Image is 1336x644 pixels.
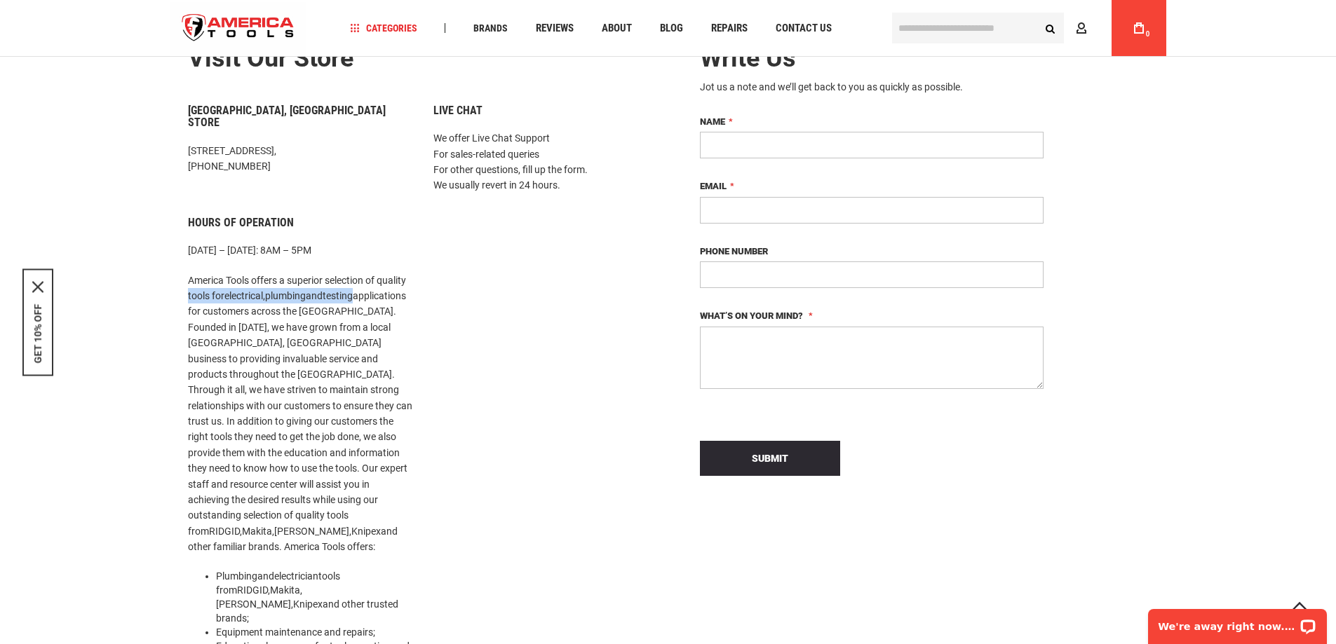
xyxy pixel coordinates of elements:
span: Brands [473,23,508,33]
a: Knipex [351,526,381,537]
span: Email [700,181,727,191]
a: electrician [274,570,318,582]
h6: Hours of Operation [188,217,412,229]
li: ; [216,625,412,639]
a: Knipex [293,598,323,610]
span: Write Us [700,43,796,73]
iframe: LiveChat chat widget [1139,600,1336,644]
button: GET 10% OFF [32,303,43,363]
span: Contact Us [776,23,832,34]
p: America Tools offers a superior selection of quality tools for , and applications for customers a... [188,273,412,555]
a: Repairs [705,19,754,38]
span: Name [700,116,725,127]
span: 0 [1146,30,1150,38]
h6: [GEOGRAPHIC_DATA], [GEOGRAPHIC_DATA] Store [188,104,412,129]
span: Submit [752,453,788,464]
a: plumbing [265,290,306,301]
span: Reviews [536,23,574,34]
span: Categories [350,23,417,33]
a: [PERSON_NAME] [274,526,349,537]
a: Contact Us [769,19,838,38]
img: America Tools [170,2,306,55]
div: Jot us a note and we’ll get back to you as quickly as possible. [700,80,1044,94]
a: About [595,19,638,38]
span: About [602,23,632,34]
p: We offer Live Chat Support For sales-related queries For other questions, fill up the form. We us... [433,130,658,193]
p: [DATE] – [DATE]: 8AM – 5PM [188,242,412,258]
a: store logo [170,2,306,55]
svg: close icon [32,281,43,292]
span: What’s on your mind? [700,310,803,321]
button: Close [32,281,43,292]
a: electrical [224,290,263,301]
a: RIDGID [209,526,240,537]
a: Reviews [529,19,580,38]
a: Plumbing [216,570,257,582]
span: Repairs [711,23,748,34]
a: Makita [270,584,300,596]
span: Phone Number [700,246,768,256]
a: RIDGID [237,584,268,596]
a: Makita [242,526,272,537]
h6: Live Chat [433,104,658,117]
a: [PERSON_NAME] [216,598,291,610]
button: Search [1037,15,1064,41]
button: Submit [700,441,840,476]
a: Brands [467,19,514,38]
li: and tools from , , , and other trusted brands; [216,569,412,625]
a: Equipment maintenance and repairs [216,626,373,638]
a: testing [323,290,353,301]
h2: Visit our store [188,45,658,73]
p: [STREET_ADDRESS], [PHONE_NUMBER] [188,143,412,174]
span: Blog [660,23,683,34]
a: Blog [654,19,689,38]
a: Categories [344,19,424,38]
